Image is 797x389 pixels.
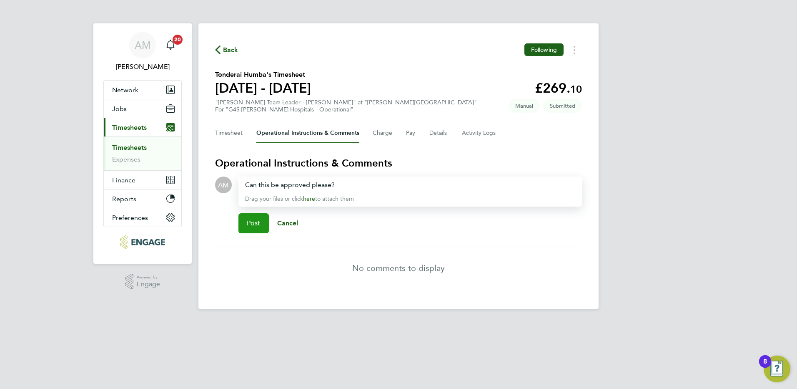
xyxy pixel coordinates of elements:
[120,235,165,249] img: rec-solutions-logo-retina.png
[103,32,182,72] a: AM[PERSON_NAME]
[112,105,127,113] span: Jobs
[104,189,181,208] button: Reports
[567,43,582,56] button: Timesheets Menu
[173,35,183,45] span: 20
[215,157,582,170] h3: Operational Instructions & Comments
[535,80,582,96] app-decimal: £269.
[162,32,179,58] a: 20
[245,195,354,202] span: Drag your files or click to attach them
[223,45,238,55] span: Back
[215,45,238,55] button: Back
[269,213,307,233] button: Cancel
[104,136,181,170] div: Timesheets
[303,195,315,202] a: here
[763,361,767,372] div: 8
[93,23,192,264] nav: Main navigation
[215,80,311,96] h1: [DATE] - [DATE]
[277,219,298,227] span: Cancel
[125,274,160,290] a: Powered byEngage
[103,62,182,72] span: Allyx Miller
[215,70,311,80] h2: Tonderai Humba's Timesheet
[215,123,243,143] button: Timesheet
[543,99,582,113] span: This timesheet is Submitted.
[112,124,147,131] span: Timesheets
[104,81,181,99] button: Network
[112,144,147,152] a: Timesheets
[406,123,416,143] button: Pay
[531,46,557,53] span: Following
[247,219,261,227] span: Post
[215,99,477,113] div: "[PERSON_NAME] Team Leader - [PERSON_NAME]" at "[PERSON_NAME][GEOGRAPHIC_DATA]"
[509,99,540,113] span: This timesheet was manually created.
[238,213,269,233] button: Post
[256,123,359,143] button: Operational Instructions & Comments
[112,155,140,163] a: Expenses
[462,123,497,143] button: Activity Logs
[764,356,790,382] button: Open Resource Center, 8 new notifications
[103,235,182,249] a: Go to home page
[373,123,393,143] button: Charge
[215,177,232,193] div: Allyx Miller
[104,99,181,118] button: Jobs
[352,262,445,274] p: No comments to display
[104,118,181,136] button: Timesheets
[112,214,148,222] span: Preferences
[215,106,477,113] div: For "G4S [PERSON_NAME] Hospitals - Operational"
[218,180,229,189] span: AM
[429,123,449,143] button: Details
[135,40,151,51] span: AM
[524,43,564,56] button: Following
[245,180,575,190] div: Can this be approved please?
[137,274,160,281] span: Powered by
[570,83,582,95] span: 10
[137,281,160,288] span: Engage
[112,176,135,184] span: Finance
[104,171,181,189] button: Finance
[104,208,181,227] button: Preferences
[112,195,136,203] span: Reports
[112,86,138,94] span: Network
